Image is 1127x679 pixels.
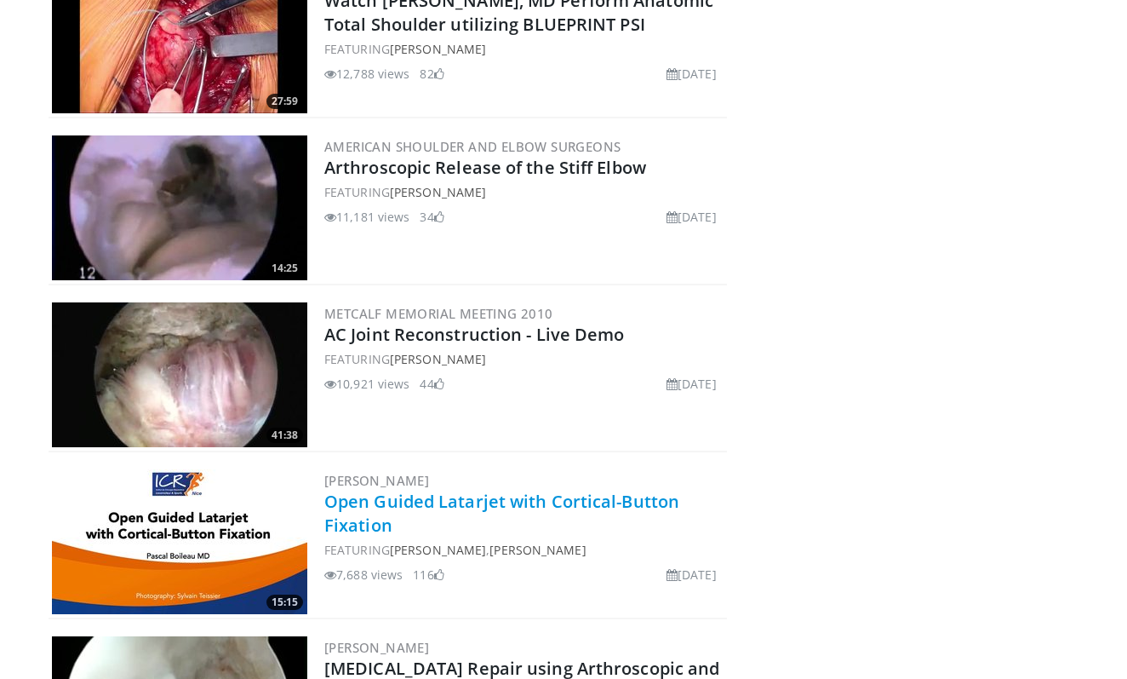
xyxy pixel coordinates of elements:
[324,40,724,58] div: FEATURING
[324,305,553,322] a: Metcalf Memorial Meeting 2010
[420,65,443,83] li: 82
[666,375,717,393] li: [DATE]
[266,261,303,276] span: 14:25
[489,542,586,558] a: [PERSON_NAME]
[666,65,717,83] li: [DATE]
[324,541,724,559] div: FEATURING ,
[324,472,429,489] a: [PERSON_NAME]
[420,208,443,226] li: 34
[324,350,724,368] div: FEATURING
[324,323,625,346] a: AC Joint Reconstruction - Live Demo
[52,469,307,614] a: 15:15
[324,490,679,537] a: Open Guided Latarjet with Cortical-Button Fixation
[266,428,303,443] span: 41:38
[420,375,443,393] li: 44
[52,302,307,447] img: rome_3.png.300x170_q85_crop-smart_upscale.jpg
[324,65,409,83] li: 12,788 views
[390,184,486,200] a: [PERSON_NAME]
[666,566,717,584] li: [DATE]
[266,94,303,109] span: 27:59
[52,302,307,447] a: 41:38
[52,469,307,614] img: c7b19ec0-e532-4955-bc76-fe136b298f8b.jpg.300x170_q85_crop-smart_upscale.jpg
[390,41,486,57] a: [PERSON_NAME]
[390,542,486,558] a: [PERSON_NAME]
[413,566,443,584] li: 116
[324,183,724,201] div: FEATURING
[390,351,486,367] a: [PERSON_NAME]
[324,566,403,584] li: 7,688 views
[52,135,307,280] a: 14:25
[52,135,307,280] img: yama2_3.png.300x170_q85_crop-smart_upscale.jpg
[324,639,429,656] a: [PERSON_NAME]
[666,208,717,226] li: [DATE]
[324,208,409,226] li: 11,181 views
[266,595,303,610] span: 15:15
[324,138,621,155] a: American Shoulder and Elbow Surgeons
[324,375,409,393] li: 10,921 views
[324,156,646,179] a: Arthroscopic Release of the Stiff Elbow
